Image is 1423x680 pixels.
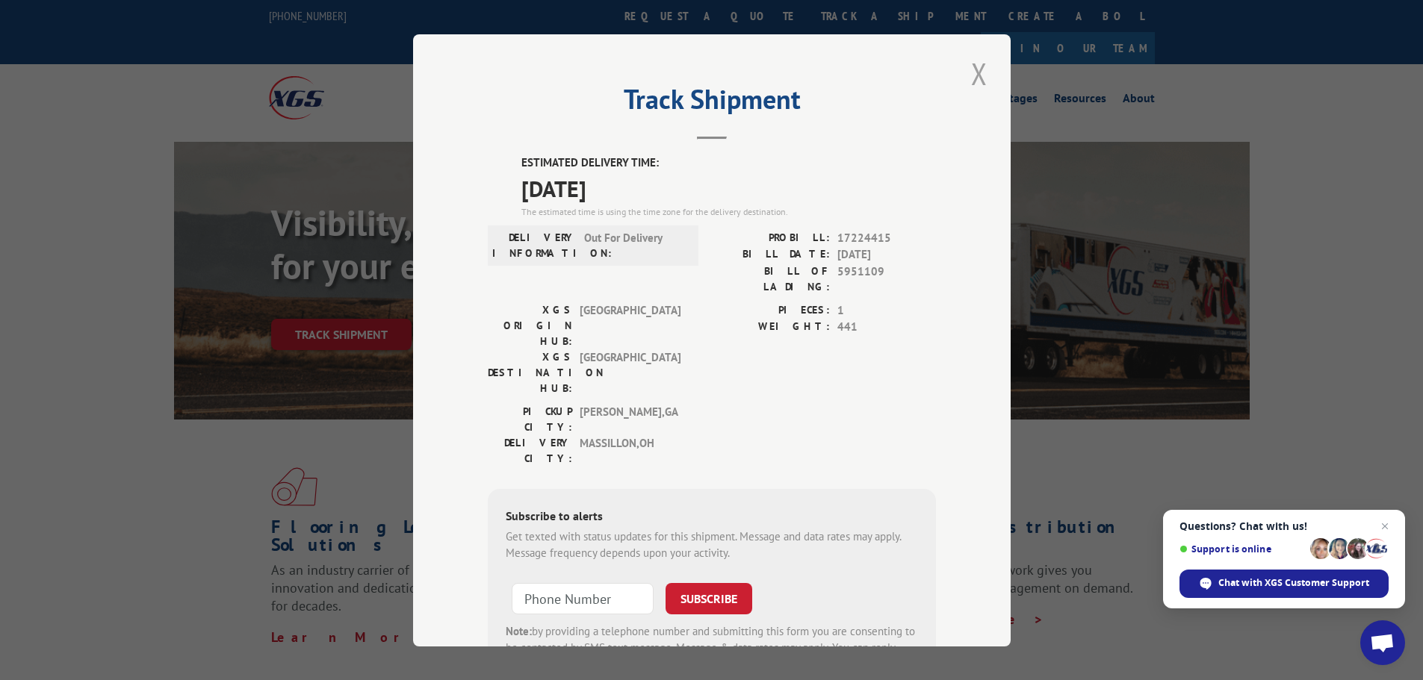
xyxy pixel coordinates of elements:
[580,349,681,396] span: [GEOGRAPHIC_DATA]
[488,302,572,349] label: XGS ORIGIN HUB:
[837,246,936,263] span: [DATE]
[506,623,918,673] div: by providing a telephone number and submitting this form you are consenting to be contacted by SM...
[488,434,572,466] label: DELIVERY CITY:
[521,205,936,218] div: The estimated time is using the time zone for the delivery destination.
[837,263,936,294] span: 5951109
[1179,543,1305,555] span: Support is online
[712,246,830,263] label: BILL DATE:
[580,403,681,434] span: [PERSON_NAME] , GA
[1179,520,1389,532] span: Questions? Chat with us!
[712,229,830,246] label: PROBILL:
[666,582,752,614] button: SUBSCRIBE
[488,349,572,396] label: XGS DESTINATION HUB:
[712,302,830,319] label: PIECES:
[506,506,918,528] div: Subscribe to alerts
[580,302,681,349] span: [GEOGRAPHIC_DATA]
[1360,620,1405,665] a: Open chat
[967,53,992,94] button: Close modal
[712,319,830,336] label: WEIGHT:
[521,155,936,172] label: ESTIMATED DELIVERY TIME:
[492,229,577,261] label: DELIVERY INFORMATION:
[837,229,936,246] span: 17224415
[512,582,654,614] input: Phone Number
[488,403,572,434] label: PICKUP CITY:
[506,528,918,561] div: Get texted with status updates for this shipment. Message and data rates may apply. Message frequ...
[1179,570,1389,598] span: Chat with XGS Customer Support
[488,89,936,117] h2: Track Shipment
[837,302,936,319] span: 1
[1218,576,1369,590] span: Chat with XGS Customer Support
[506,623,532,637] strong: Note:
[584,229,685,261] span: Out For Delivery
[712,263,830,294] label: BILL OF LADING:
[521,171,936,205] span: [DATE]
[580,434,681,466] span: MASSILLON , OH
[837,319,936,336] span: 441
